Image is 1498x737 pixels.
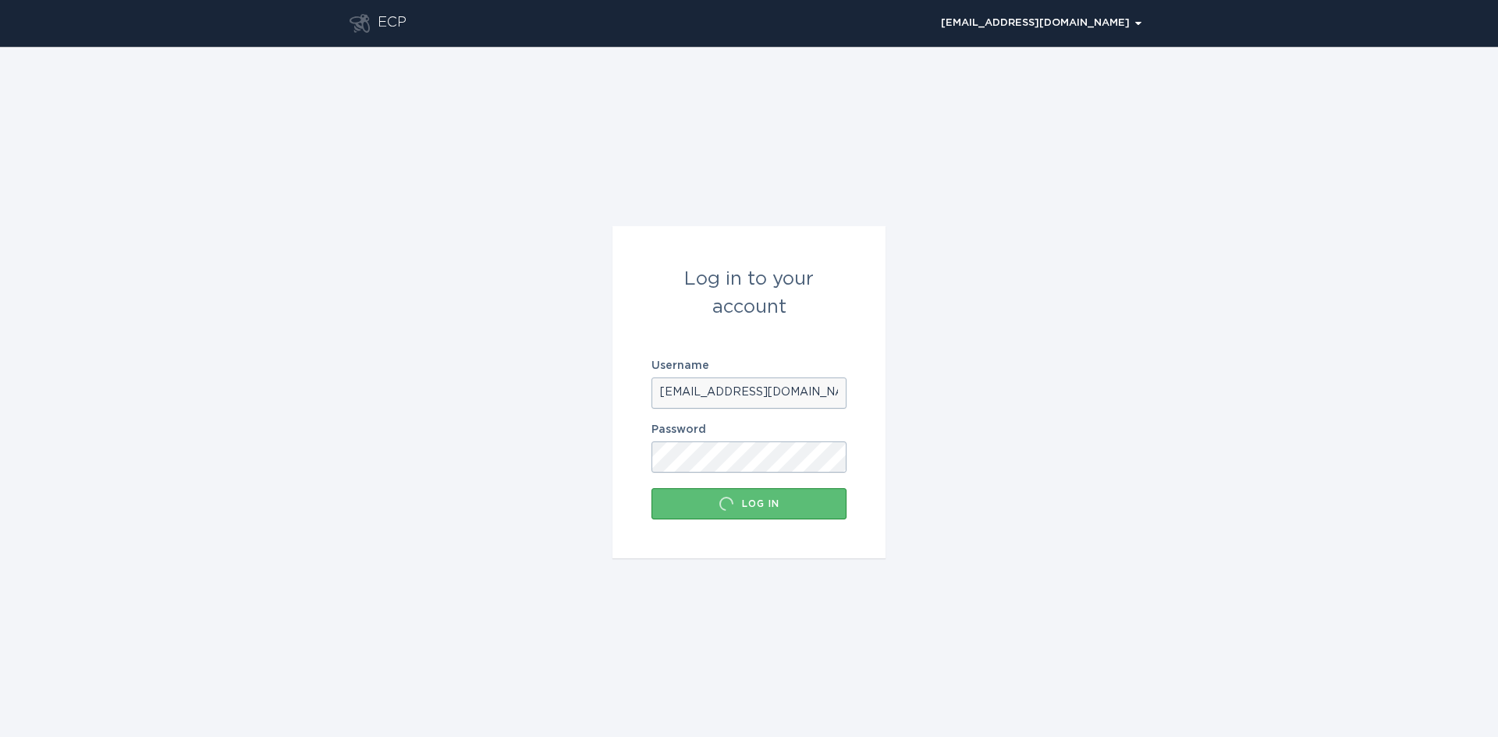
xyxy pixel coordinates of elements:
div: Popover menu [934,12,1148,35]
div: [EMAIL_ADDRESS][DOMAIN_NAME] [941,19,1141,28]
label: Password [651,424,847,435]
button: Go to dashboard [350,14,370,33]
button: Open user account details [934,12,1148,35]
div: ECP [378,14,406,33]
div: Log in [659,496,839,512]
div: Log in to your account [651,265,847,321]
button: Log in [651,488,847,519]
div: Loading [719,496,734,512]
label: Username [651,360,847,371]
